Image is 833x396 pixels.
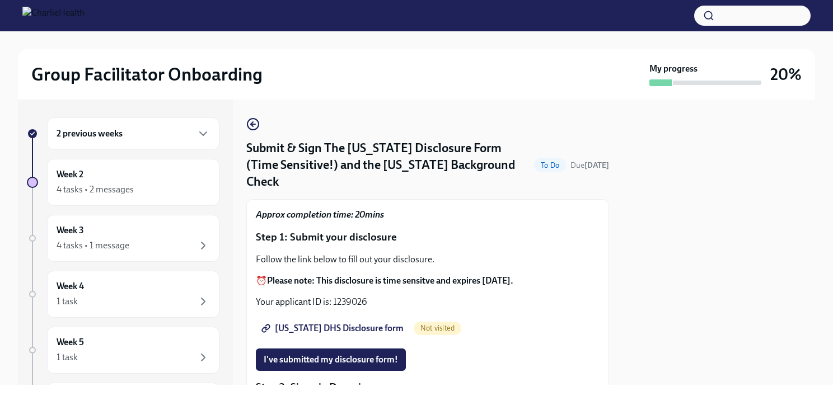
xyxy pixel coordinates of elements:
h6: Week 5 [57,336,84,348]
strong: My progress [649,63,698,75]
h6: Week 3 [57,224,84,237]
h6: Week 2 [57,168,83,181]
strong: Approx completion time: 20mins [256,209,384,220]
span: I've submitted my disclosure form! [264,354,398,365]
span: Not visited [414,324,461,332]
span: August 13th, 2025 10:00 [570,160,609,171]
span: To Do [534,161,566,169]
a: Week 41 task [27,271,219,318]
a: Week 51 task [27,327,219,374]
h6: Week 4 [57,280,84,293]
a: [US_STATE] DHS Disclosure form [256,317,411,340]
h4: Submit & Sign The [US_STATE] Disclosure Form (Time Sensitive!) and the [US_STATE] Background Check [246,140,530,190]
p: Step 2: Sign via Docusign [256,380,600,394]
p: ⏰ [256,275,600,287]
h2: Group Facilitator Onboarding [31,63,263,86]
div: 1 task [57,295,78,308]
a: Week 24 tasks • 2 messages [27,159,219,206]
span: [US_STATE] DHS Disclosure form [264,323,404,334]
div: 2 previous weeks [47,117,219,150]
div: 1 task [57,351,78,364]
div: 4 tasks • 1 message [57,239,129,252]
div: 4 tasks • 2 messages [57,183,134,196]
strong: Please note: This disclosure is time sensitve and expires [DATE]. [267,275,513,286]
h6: 2 previous weeks [57,128,123,140]
strong: [DATE] [584,161,609,170]
p: Follow the link below to fill out your disclosure. [256,253,600,266]
p: Step 1: Submit your disclosure [256,230,600,244]
img: CharlieHealth [22,7,85,25]
h3: 20% [770,64,802,84]
span: Due [570,161,609,170]
a: Week 34 tasks • 1 message [27,215,219,262]
p: Your applicant ID is: 1239026 [256,296,600,308]
button: I've submitted my disclosure form! [256,348,406,371]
